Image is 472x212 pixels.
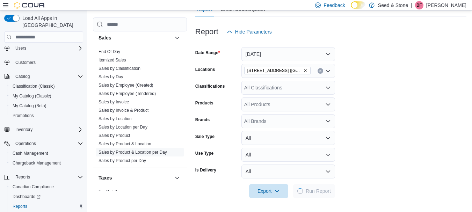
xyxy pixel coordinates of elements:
[13,72,32,81] button: Catalog
[99,116,132,121] a: Sales by Location
[99,57,126,63] span: Itemized Sales
[1,72,86,81] button: Catalog
[99,108,148,113] span: Sales by Invoice & Product
[241,148,335,162] button: All
[10,183,57,191] a: Canadian Compliance
[13,151,48,156] span: Cash Management
[13,113,34,118] span: Promotions
[13,125,35,134] button: Inventory
[1,172,86,182] button: Reports
[249,184,288,198] button: Export
[99,189,119,194] a: Tax Details
[1,125,86,134] button: Inventory
[7,148,86,158] button: Cash Management
[297,188,304,195] span: Loading
[99,99,129,105] span: Sales by Invoice
[13,58,83,67] span: Customers
[195,83,225,89] label: Classifications
[93,188,187,207] div: Taxes
[235,28,272,35] span: Hide Parameters
[99,100,129,104] a: Sales by Invoice
[13,194,41,199] span: Dashboards
[99,150,167,155] a: Sales by Product & Location per Day
[15,174,30,180] span: Reports
[13,160,61,166] span: Chargeback Management
[10,183,83,191] span: Canadian Compliance
[10,202,30,211] a: Reports
[13,139,83,148] span: Operations
[241,131,335,145] button: All
[7,192,86,202] a: Dashboards
[247,67,302,74] span: [STREET_ADDRESS] ([GEOGRAPHIC_DATA])
[7,91,86,101] button: My Catalog (Classic)
[13,72,83,81] span: Catalog
[99,83,153,88] a: Sales by Employee (Created)
[1,139,86,148] button: Operations
[415,1,423,9] div: Brian Furman
[241,165,335,178] button: All
[253,184,284,198] span: Export
[10,102,49,110] a: My Catalog (Beta)
[99,116,132,122] span: Sales by Location
[195,151,213,156] label: Use Type
[378,1,408,9] p: Seed & Stone
[306,188,331,195] span: Run Report
[7,111,86,120] button: Promotions
[173,34,181,42] button: Sales
[351,1,365,9] input: Dark Mode
[324,2,345,9] span: Feedback
[325,85,331,90] button: Open list of options
[318,68,323,74] button: Clear input
[99,66,140,71] a: Sales by Classification
[10,192,43,201] a: Dashboards
[99,34,111,41] h3: Sales
[195,134,215,139] label: Sale Type
[99,58,126,63] a: Itemized Sales
[13,139,39,148] button: Operations
[7,182,86,192] button: Canadian Compliance
[99,174,172,181] button: Taxes
[99,158,146,163] span: Sales by Product per Day
[13,173,33,181] button: Reports
[13,184,54,190] span: Canadian Compliance
[1,57,86,67] button: Customers
[99,49,120,54] a: End Of Day
[173,174,181,182] button: Taxes
[195,50,220,56] label: Date Range
[10,111,83,120] span: Promotions
[15,127,32,132] span: Inventory
[20,15,83,29] span: Load All Apps in [GEOGRAPHIC_DATA]
[99,125,147,130] a: Sales by Location per Day
[99,91,156,96] a: Sales by Employee (Tendered)
[293,184,335,198] button: LoadingRun Report
[99,82,153,88] span: Sales by Employee (Created)
[426,1,466,9] p: [PERSON_NAME]
[99,189,119,195] span: Tax Details
[244,67,311,74] span: 616 Fort St. (Bay Centre)
[7,202,86,211] button: Reports
[13,173,83,181] span: Reports
[99,133,130,138] a: Sales by Product
[195,117,210,123] label: Brands
[416,1,422,9] span: BF
[99,49,120,54] span: End Of Day
[99,141,151,147] span: Sales by Product & Location
[10,92,83,100] span: My Catalog (Classic)
[10,149,51,158] a: Cash Management
[1,43,86,53] button: Users
[7,158,86,168] button: Chargeback Management
[195,100,213,106] label: Products
[303,68,307,73] button: Remove 616 Fort St. (Bay Centre) from selection in this group
[10,192,83,201] span: Dashboards
[13,103,46,109] span: My Catalog (Beta)
[325,118,331,124] button: Open list of options
[10,111,37,120] a: Promotions
[99,124,147,130] span: Sales by Location per Day
[13,58,38,67] a: Customers
[325,102,331,107] button: Open list of options
[10,82,83,90] span: Classification (Classic)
